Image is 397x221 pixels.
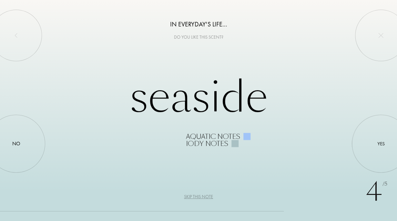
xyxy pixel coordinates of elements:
img: quit_onboard.svg [378,33,383,38]
div: Skip this note [184,193,213,200]
img: left_onboard.svg [14,33,19,38]
div: Seaside [40,74,357,147]
div: Aquatic notes [186,133,240,140]
div: 4 [366,173,387,211]
div: No [12,140,20,148]
div: Yes [377,140,385,148]
span: /5 [382,180,387,188]
div: Iody notes [186,140,228,147]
